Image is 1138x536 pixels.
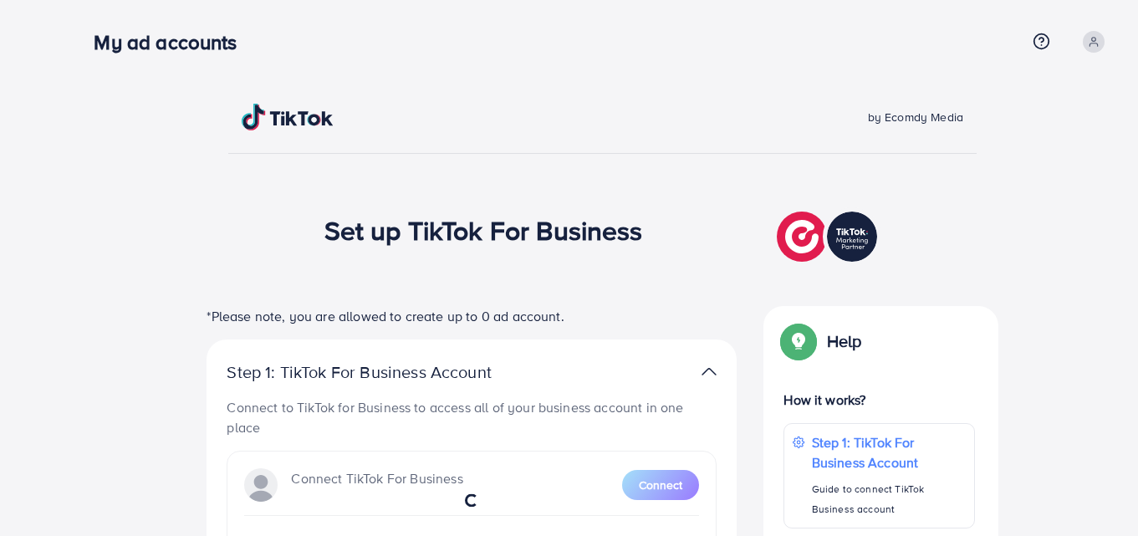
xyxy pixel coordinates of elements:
img: TikTok partner [702,360,717,384]
p: Guide to connect TikTok Business account [812,479,966,519]
h3: My ad accounts [94,30,250,54]
p: Step 1: TikTok For Business Account [812,432,966,472]
img: TikTok [242,104,334,130]
p: *Please note, you are allowed to create up to 0 ad account. [207,306,737,326]
img: TikTok partner [777,207,881,266]
img: Popup guide [783,326,814,356]
p: How it works? [783,390,974,410]
p: Step 1: TikTok For Business Account [227,362,544,382]
p: Help [827,331,862,351]
span: by Ecomdy Media [868,109,963,125]
h1: Set up TikTok For Business [324,214,643,246]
